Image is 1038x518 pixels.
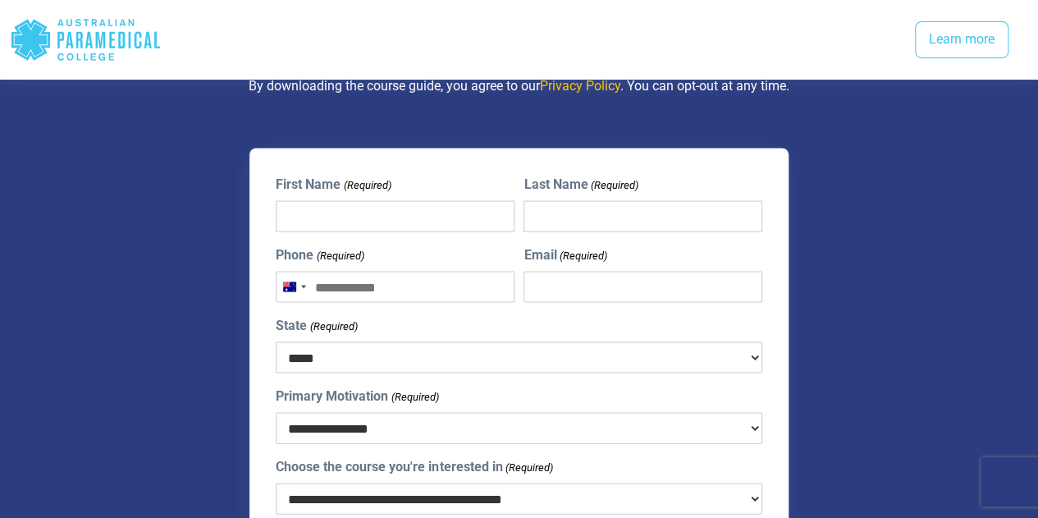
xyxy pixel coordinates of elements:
[276,174,391,194] label: First Name
[342,176,391,193] span: (Required)
[276,386,438,406] label: Primary Motivation
[589,176,638,193] span: (Required)
[524,174,638,194] label: Last Name
[309,318,358,334] span: (Required)
[558,247,607,264] span: (Required)
[504,459,553,475] span: (Required)
[276,315,357,335] label: State
[390,388,439,405] span: (Required)
[276,245,364,264] label: Phone
[10,13,162,66] div: Australian Paramedical College
[276,456,552,476] label: Choose the course you're interested in
[524,245,606,264] label: Email
[540,77,620,93] a: Privacy Policy
[915,21,1008,59] a: Learn more
[86,76,952,95] p: By downloading the course guide, you agree to our . You can opt-out at any time.
[277,272,311,301] button: Selected country
[315,247,364,264] span: (Required)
